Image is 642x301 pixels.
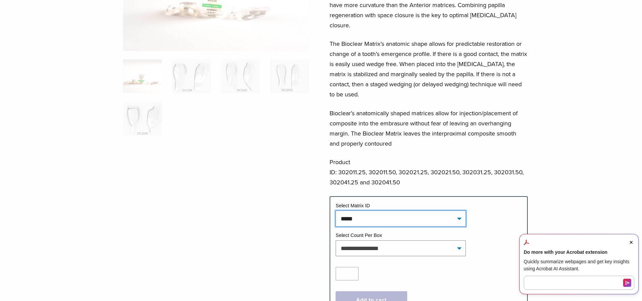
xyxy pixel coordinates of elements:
p: Product ID: 302011.25, 302011.50, 302021.25, 302021.50, 302031.25, 302031.50, 302041.25 and 30204... [330,157,528,187]
img: Original Anterior Matrix - DC Series - Image 2 [172,59,211,93]
p: Bioclear’s anatomically shaped matrices allow for injection/placement of composite into the embra... [330,108,528,149]
img: Original Anterior Matrix - DC Series - Image 4 [270,59,309,93]
img: Original Anterior Matrix - DC Series - Image 5 [123,102,162,136]
p: The Bioclear Matrix’s anatomic shape allows for predictable restoration or change of a tooth’s em... [330,39,528,99]
label: Select Matrix ID [336,203,370,208]
label: Select Count Per Box [336,233,382,238]
img: Original Anterior Matrix - DC Series - Image 3 [221,59,260,93]
img: Anterior-Original-DC-Series-Matrices-324x324.jpg [123,59,162,93]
